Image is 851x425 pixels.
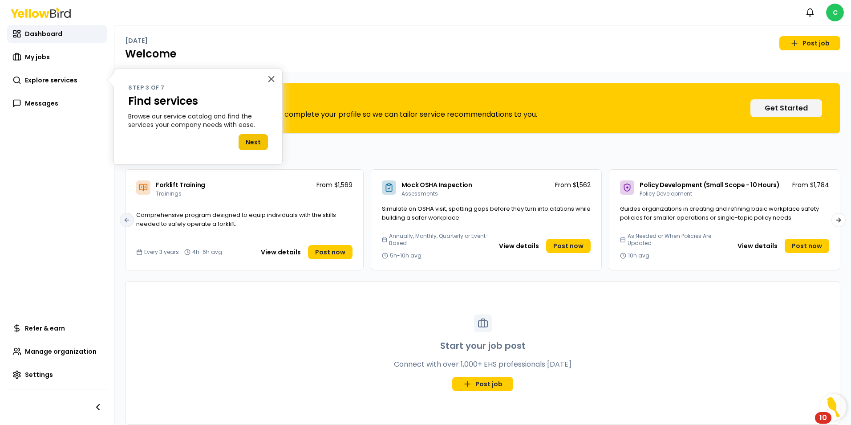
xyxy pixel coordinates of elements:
[390,252,421,259] span: 5h-10h avg
[255,245,306,259] button: View details
[394,359,571,370] p: Connect with over 1,000+ EHS professionals [DATE]
[315,248,345,257] span: Post now
[779,36,840,50] a: Post job
[792,180,829,189] p: From $1,784
[7,48,107,66] a: My jobs
[750,99,822,117] button: Get Started
[553,241,584,250] span: Post now
[25,76,77,85] span: Explore services
[628,252,649,259] span: 10h avg
[382,204,591,222] span: Simulate an OSHA visit, spotting gaps before they turn into citations while building a safer work...
[25,29,62,38] span: Dashboard
[239,134,268,150] button: Next
[792,241,822,250] span: Post now
[128,95,268,108] p: Find services
[25,370,53,379] span: Settings
[136,211,336,228] span: Comprehensive program designed to equip individuals with the skills needed to safely operate a fo...
[401,180,472,189] span: Mock OSHA Inspection
[7,343,107,360] a: Manage organization
[7,71,107,89] a: Explore services
[316,180,353,189] p: From $1,569
[640,180,779,189] span: Policy Development (Small Scope - 10 Hours)
[785,239,829,253] a: Post now
[25,347,97,356] span: Manage organization
[128,83,268,93] p: Step 3 of 7
[401,190,438,197] span: Assessments
[7,366,107,384] a: Settings
[440,339,526,352] h3: Start your job post
[555,180,591,189] p: From $1,562
[156,190,182,197] span: Trainings
[128,112,268,130] p: Browse our service catalog and find the services your company needs with ease.
[172,97,537,104] h3: Complete Your Profile
[452,377,513,391] a: Post job
[308,245,353,259] a: Post now
[125,36,148,45] p: [DATE]
[494,239,544,253] button: View details
[732,239,783,253] button: View details
[820,394,847,421] button: Open Resource Center, 10 new notifications
[144,249,179,256] span: Every 3 years
[826,4,844,21] span: C
[25,99,58,108] span: Messages
[628,233,729,247] span: As Needed or When Policies Are Updated
[156,180,205,189] span: Forklift Training
[192,249,222,256] span: 4h-6h avg
[125,83,840,134] div: Complete Your ProfileFor a better experience, please complete your profile so we can tailor servi...
[620,204,819,222] span: Guides organizations in creating and refining basic workplace safety policies for smaller operati...
[25,324,65,333] span: Refer & earn
[389,233,490,247] span: Annually, Monthly, Quarterly or Event-Based
[267,72,276,86] button: Close
[7,319,107,337] a: Refer & earn
[125,47,840,61] h1: Welcome
[172,109,537,120] p: For a better experience, please complete your profile so we can tailor service recommendations to...
[7,25,107,43] a: Dashboard
[640,190,692,197] span: Policy Development
[7,94,107,112] a: Messages
[25,53,50,61] span: My jobs
[546,239,591,253] a: Post now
